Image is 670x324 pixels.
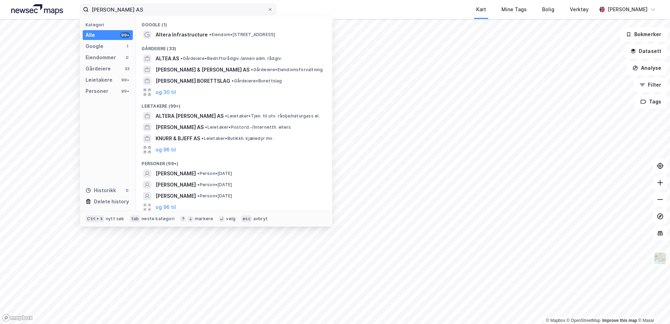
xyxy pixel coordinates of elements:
[130,215,141,222] div: tab
[156,181,196,189] span: [PERSON_NAME]
[620,27,667,41] button: Bokmerker
[634,78,667,92] button: Filter
[197,171,232,176] span: Person • [DATE]
[156,134,200,143] span: KNURR & BJEFF AS
[180,56,183,61] span: •
[195,216,213,222] div: markere
[209,32,211,37] span: •
[654,252,667,265] img: Z
[608,5,648,14] div: [PERSON_NAME]
[197,171,199,176] span: •
[627,61,667,75] button: Analyse
[124,55,130,60] div: 0
[225,113,227,119] span: •
[136,98,332,110] div: Leietakere (99+)
[546,318,565,323] a: Mapbox
[86,87,108,95] div: Personer
[570,5,589,14] div: Verktøy
[624,44,667,58] button: Datasett
[251,67,323,73] span: Gårdeiere • Eiendomsforvaltning
[2,314,33,322] a: Mapbox homepage
[120,77,130,83] div: 99+
[205,124,291,130] span: Leietaker • Postord.-/Internetth. ellers
[501,5,527,14] div: Mine Tags
[86,22,133,27] div: Kategori
[232,78,282,84] span: Gårdeiere • Borettslag
[11,4,63,15] img: logo.a4113a55bc3d86da70a041830d287a7e.svg
[197,193,199,198] span: •
[232,78,234,83] span: •
[156,31,208,39] span: Altera Infrastructure
[136,40,332,53] div: Gårdeiere (33)
[225,113,320,119] span: Leietaker • Tjen. til utv. råolje/naturgass el.
[201,136,204,141] span: •
[86,65,111,73] div: Gårdeiere
[226,216,235,222] div: velg
[209,32,275,38] span: Eiendom • [STREET_ADDRESS]
[86,31,95,39] div: Alle
[156,66,249,74] span: [PERSON_NAME] & [PERSON_NAME] AS
[156,169,196,178] span: [PERSON_NAME]
[253,216,268,222] div: avbryt
[156,123,204,131] span: [PERSON_NAME] AS
[106,216,124,222] div: nytt søk
[89,4,267,15] input: Søk på adresse, matrikkel, gårdeiere, leietakere eller personer
[542,5,554,14] div: Bolig
[86,76,112,84] div: Leietakere
[156,203,176,211] button: og 96 til
[567,318,601,323] a: OpenStreetMap
[602,318,637,323] a: Improve this map
[197,193,232,199] span: Person • [DATE]
[142,216,175,222] div: neste kategori
[136,16,332,29] div: Google (1)
[120,32,130,38] div: 99+
[86,42,103,50] div: Google
[94,197,129,206] div: Delete history
[180,56,282,61] span: Gårdeiere • Bedriftsrådgiv./annen adm. rådgiv.
[156,112,224,120] span: ALTERA [PERSON_NAME] AS
[197,182,199,187] span: •
[201,136,273,141] span: Leietaker • Butikkh. kjæledyr mv.
[86,186,116,195] div: Historikk
[205,124,207,130] span: •
[251,67,253,72] span: •
[156,88,176,96] button: og 30 til
[476,5,486,14] div: Kart
[635,95,667,109] button: Tags
[124,43,130,49] div: 1
[156,192,196,200] span: [PERSON_NAME]
[136,155,332,168] div: Personer (99+)
[241,215,252,222] div: esc
[156,77,230,85] span: [PERSON_NAME] BORETTSLAG
[86,53,116,62] div: Eiendommer
[635,290,670,324] iframe: Chat Widget
[156,54,179,63] span: ALTEA AS
[124,66,130,72] div: 33
[124,188,130,193] div: 0
[86,215,104,222] div: Ctrl + k
[120,88,130,94] div: 99+
[197,182,232,188] span: Person • [DATE]
[156,146,176,154] button: og 96 til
